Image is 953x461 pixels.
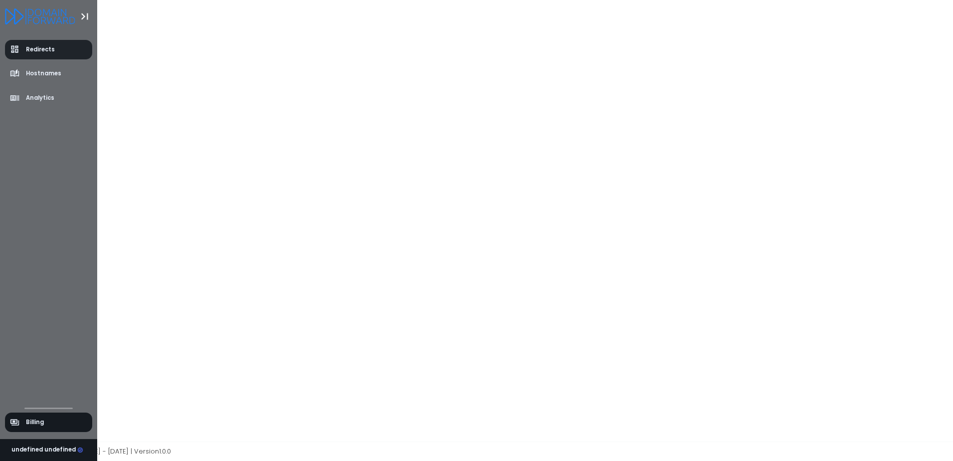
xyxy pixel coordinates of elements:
div: undefined undefined [11,446,83,455]
span: Redirects [26,45,55,54]
a: Redirects [5,40,93,59]
a: Logo [5,9,75,22]
span: Hostnames [26,69,61,78]
span: Billing [26,418,44,427]
span: Analytics [26,94,54,102]
button: Toggle Aside [75,7,94,26]
span: Copyright © [DATE] - [DATE] | Version 1.0.0 [39,447,171,456]
a: Analytics [5,88,93,108]
a: Hostnames [5,64,93,83]
a: Billing [5,413,93,432]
